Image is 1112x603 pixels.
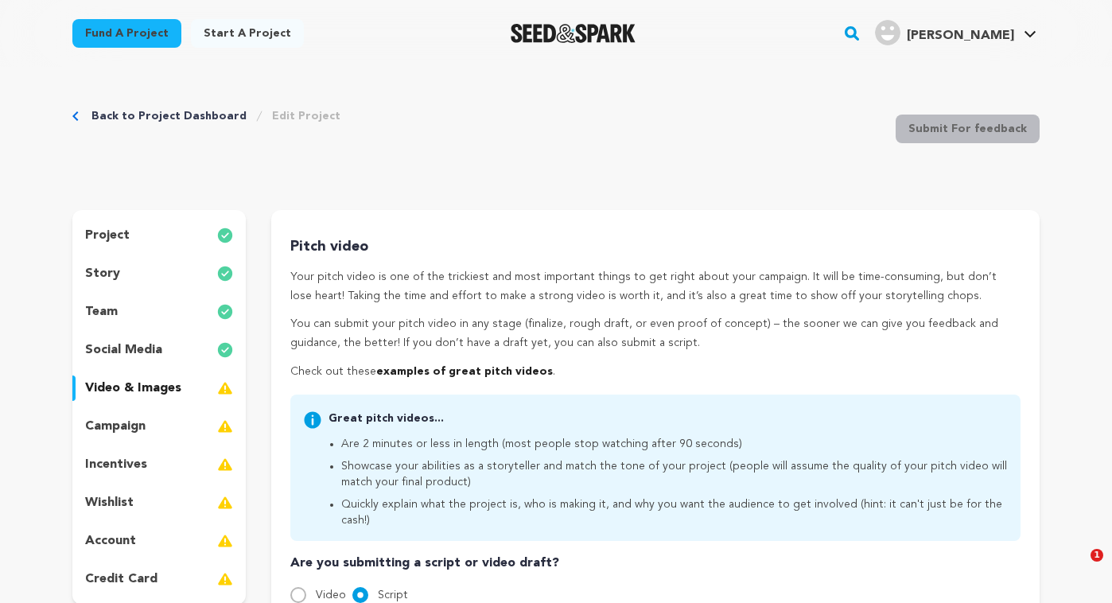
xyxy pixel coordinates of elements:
img: check-circle-full.svg [217,226,233,245]
img: warning-full.svg [217,570,233,589]
button: campaign [72,414,246,439]
p: wishlist [85,493,134,512]
a: Edit Project [272,108,340,124]
button: story [72,261,246,286]
img: Seed&Spark Logo Dark Mode [511,24,636,43]
span: 1 [1091,549,1103,562]
button: social media [72,337,246,363]
button: account [72,528,246,554]
img: warning-full.svg [217,531,233,550]
a: Back to Project Dashboard [91,108,247,124]
p: Check out these . [290,363,1021,382]
p: video & images [85,379,181,398]
div: Rowan W.'s Profile [875,20,1014,45]
p: You can submit your pitch video in any stage (finalize, rough draft, or even proof of concept) – ... [290,315,1021,353]
p: account [85,531,136,550]
p: story [85,264,120,283]
li: Are 2 minutes or less in length (most people stop watching after 90 seconds) [341,436,1008,452]
li: Showcase your abilities as a storyteller and match the tone of your project (people will assume t... [341,458,1008,490]
img: warning-full.svg [217,493,233,512]
p: Your pitch video is one of the trickiest and most important things to get right about your campai... [290,268,1021,306]
button: credit card [72,566,246,592]
span: Video [316,589,346,601]
a: Fund a project [72,19,181,48]
button: team [72,299,246,325]
a: Start a project [191,19,304,48]
a: Seed&Spark Homepage [511,24,636,43]
img: warning-full.svg [217,455,233,474]
a: examples of great pitch videos [376,366,553,377]
li: Quickly explain what the project is, who is making it, and why you want the audience to get invol... [341,496,1008,528]
span: Rowan W.'s Profile [872,17,1040,50]
img: check-circle-full.svg [217,264,233,283]
a: Rowan W.'s Profile [872,17,1040,45]
img: check-circle-full.svg [217,340,233,360]
p: incentives [85,455,147,474]
button: project [72,223,246,248]
button: video & images [72,375,246,401]
span: Script [378,589,408,601]
img: check-circle-full.svg [217,302,233,321]
img: user.png [875,20,900,45]
p: team [85,302,118,321]
p: Pitch video [290,235,1021,259]
p: Great pitch videos... [329,410,1008,426]
button: wishlist [72,490,246,515]
button: Submit For feedback [896,115,1040,143]
img: warning-full.svg [217,379,233,398]
p: social media [85,340,162,360]
span: [PERSON_NAME] [907,29,1014,42]
p: credit card [85,570,157,589]
button: incentives [72,452,246,477]
p: campaign [85,417,146,436]
p: Are you submitting a script or video draft? [290,554,1021,573]
p: project [85,226,130,245]
div: Breadcrumb [72,108,340,124]
img: warning-full.svg [217,417,233,436]
iframe: Intercom live chat [1058,549,1096,587]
